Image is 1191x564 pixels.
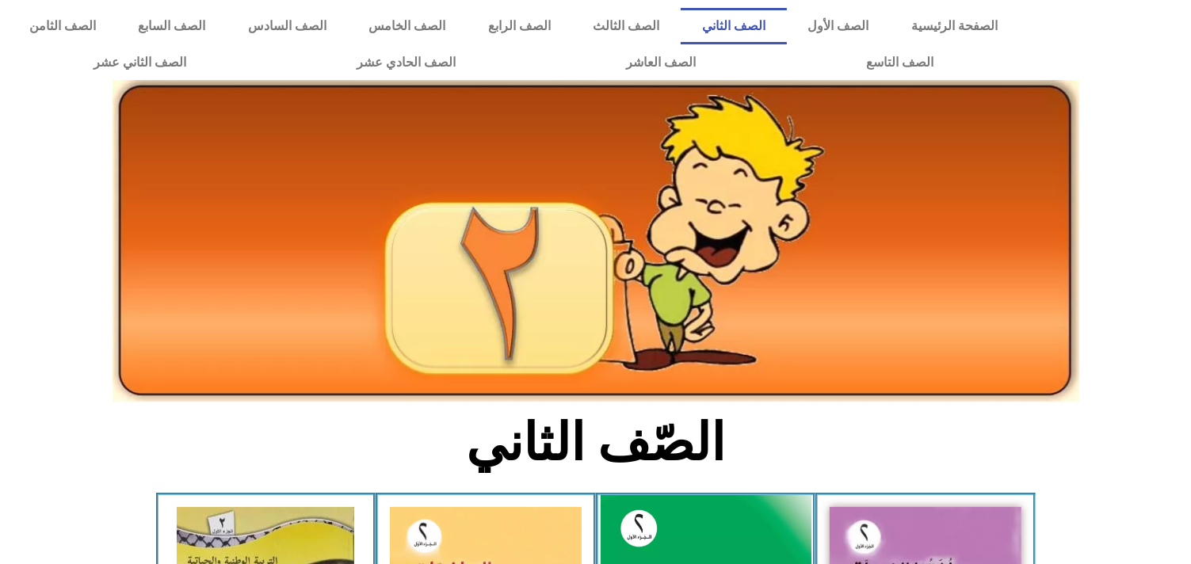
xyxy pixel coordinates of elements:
a: الصف الحادي عشر [271,44,540,81]
a: الصف السادس [227,8,348,44]
h2: الصّف الثاني [334,412,857,474]
a: الصف العاشر [540,44,781,81]
a: الصف الخامس [348,8,468,44]
a: الصف الثامن [8,8,117,44]
a: الصف التاسع [781,44,1018,81]
a: الصف الثاني [681,8,787,44]
a: الصف الأول [787,8,891,44]
a: الصف الثاني عشر [8,44,271,81]
a: الصف الثالث [572,8,681,44]
a: الصفحة الرئيسية [890,8,1019,44]
a: الصف الرابع [467,8,572,44]
a: الصف السابع [116,8,227,44]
